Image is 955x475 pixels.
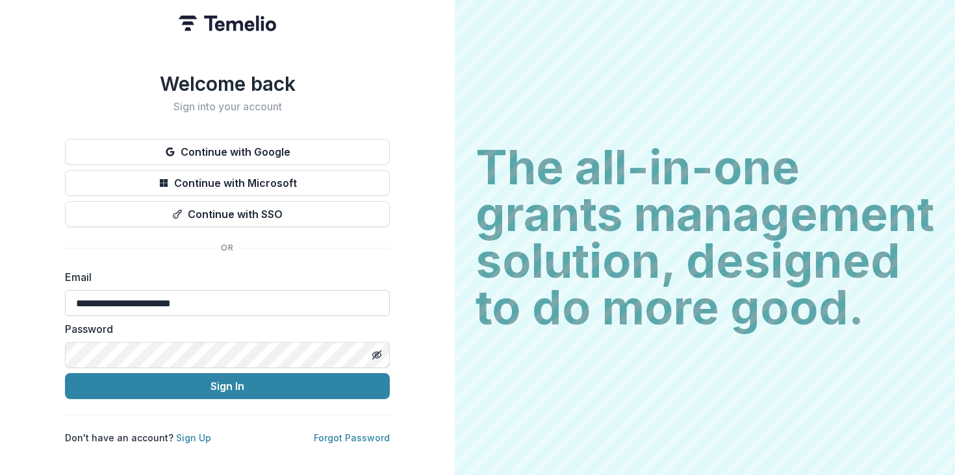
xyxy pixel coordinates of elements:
[366,345,387,365] button: Toggle password visibility
[65,373,390,399] button: Sign In
[65,101,390,113] h2: Sign into your account
[65,321,382,337] label: Password
[65,269,382,285] label: Email
[314,432,390,443] a: Forgot Password
[65,170,390,196] button: Continue with Microsoft
[179,16,276,31] img: Temelio
[65,431,211,445] p: Don't have an account?
[65,139,390,165] button: Continue with Google
[176,432,211,443] a: Sign Up
[65,201,390,227] button: Continue with SSO
[65,72,390,95] h1: Welcome back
